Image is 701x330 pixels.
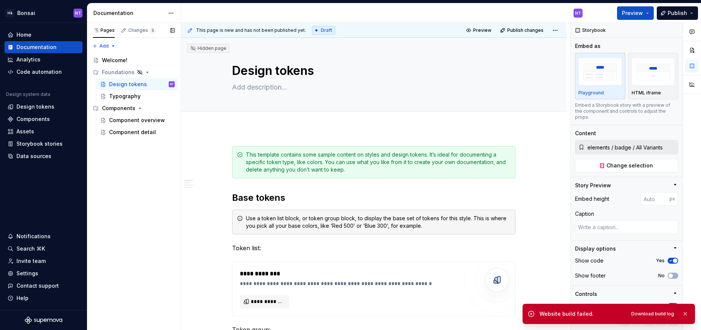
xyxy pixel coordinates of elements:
[575,42,601,50] div: Embed as
[4,138,82,150] a: Storybook stories
[97,126,178,138] a: Component detail
[6,91,50,97] div: Design system data
[16,103,54,110] div: Design tokens
[99,43,109,49] span: Add
[16,56,40,63] div: Analytics
[102,105,135,112] div: Components
[4,113,82,125] a: Components
[16,152,51,160] div: Data sources
[16,270,38,277] div: Settings
[93,9,164,17] div: Documentation
[498,25,547,36] button: Publish changes
[232,192,515,204] h2: Base tokens
[658,273,665,279] label: No
[656,258,665,264] label: Yes
[16,257,46,265] div: Invite team
[109,128,156,136] div: Component detail
[657,6,698,20] button: Publish
[575,245,616,252] div: Display options
[628,53,679,99] button: placeholderHTML iframe
[128,27,156,33] div: Changes
[4,66,82,78] a: Code automation
[4,101,82,113] a: Design tokens
[232,243,515,252] p: Token list:
[16,43,57,51] div: Documentation
[102,57,127,64] div: Welcome!
[617,6,654,20] button: Preview
[4,243,82,255] button: Search ⌘K
[1,5,85,21] button: H&BonsaiNT
[575,182,611,189] div: Story Preview
[575,290,597,298] div: Controls
[668,9,687,17] span: Publish
[507,27,544,33] span: Publish changes
[578,90,604,96] p: Playground
[75,10,81,16] div: NT
[575,53,625,99] button: placeholderPlayground
[109,93,141,100] div: Typography
[17,9,35,17] div: Bonsai
[670,196,675,202] p: px
[575,290,678,298] button: Controls
[575,257,604,264] div: Show code
[90,54,178,138] div: Page tree
[16,68,62,76] div: Code automation
[16,31,31,39] div: Home
[16,245,45,252] div: Search ⌘K
[4,292,82,304] button: Help
[575,272,606,279] div: Show footer
[246,151,511,173] div: This template contains some sample content on styles and design tokens. It’s ideal for documentin...
[4,280,82,292] button: Contact support
[16,115,50,123] div: Components
[575,130,596,137] div: Content
[25,317,62,324] svg: Supernova Logo
[4,267,82,279] a: Settings
[4,150,82,162] a: Data sources
[321,27,332,33] span: Draft
[16,128,34,135] div: Assets
[632,90,661,96] p: HTML iframe
[150,27,156,33] span: 5
[575,159,678,172] button: Change selection
[196,27,306,33] span: This page is new and has not been published yet.
[575,10,581,16] div: NT
[628,309,677,319] button: Download build log
[90,102,178,114] div: Components
[539,310,623,318] div: Website build failed.
[575,102,678,120] div: Embed a Storybook story with a preview of the component and controls to adjust the props.
[97,114,178,126] a: Component overview
[473,27,491,33] span: Preview
[97,90,178,102] a: Typography
[464,25,495,36] button: Preview
[109,81,147,88] div: Design tokens
[90,66,178,78] div: Foundations
[632,58,675,85] img: placeholder
[4,255,82,267] a: Invite team
[90,41,118,51] button: Add
[16,233,51,240] div: Notifications
[578,58,622,85] img: placeholder
[575,210,594,218] div: Caption
[575,182,678,189] button: Story Preview
[90,54,178,66] a: Welcome!
[4,54,82,66] a: Analytics
[170,81,174,88] div: NT
[641,192,670,206] input: Auto
[622,9,643,17] span: Preview
[109,116,165,124] div: Component overview
[102,69,135,76] div: Foundations
[4,230,82,242] button: Notifications
[16,294,28,302] div: Help
[231,62,514,80] textarea: Design tokens
[575,245,678,252] button: Display options
[190,45,226,51] div: Hidden page
[4,29,82,41] a: Home
[4,125,82,137] a: Assets
[97,78,178,90] a: Design tokensNT
[16,282,59,290] div: Contact support
[4,41,82,53] a: Documentation
[575,195,609,203] div: Embed height
[631,311,674,317] span: Download build log
[246,215,511,230] div: Use a token list block, or token group block, to display the base set of tokens for this style. T...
